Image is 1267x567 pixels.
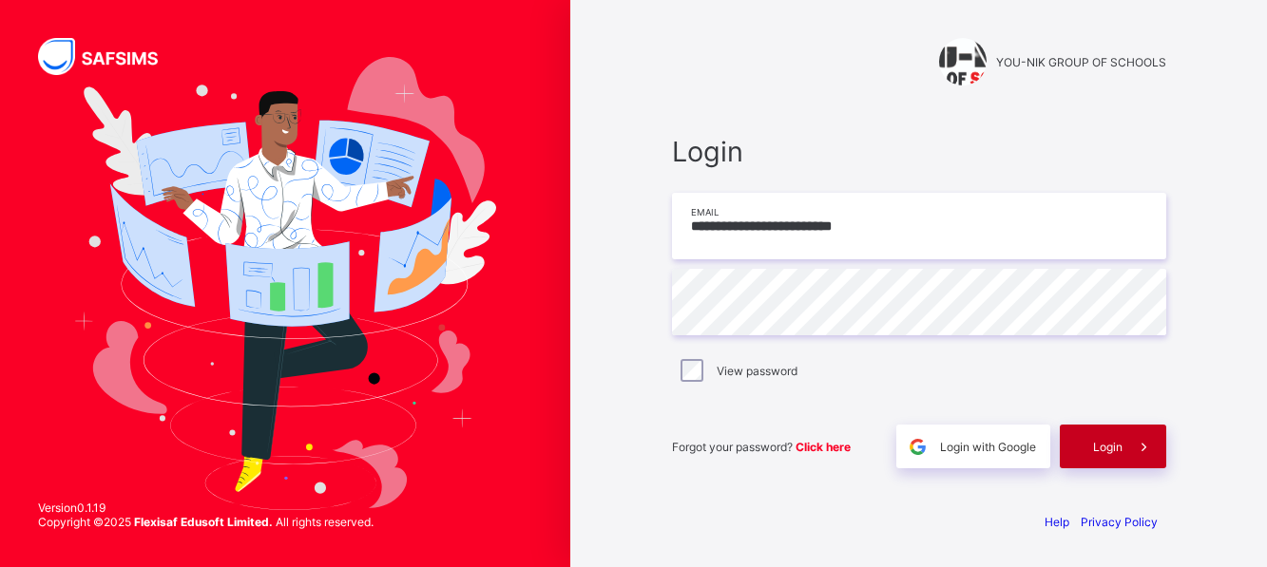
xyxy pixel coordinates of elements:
[134,515,273,529] strong: Flexisaf Edusoft Limited.
[996,55,1166,69] span: YOU-NIK GROUP OF SCHOOLS
[940,440,1036,454] span: Login with Google
[74,57,496,511] img: Hero Image
[38,501,374,515] span: Version 0.1.19
[1045,515,1069,529] a: Help
[38,38,181,75] img: SAFSIMS Logo
[907,436,929,458] img: google.396cfc9801f0270233282035f929180a.svg
[38,515,374,529] span: Copyright © 2025 All rights reserved.
[1081,515,1158,529] a: Privacy Policy
[717,364,797,378] label: View password
[672,135,1166,168] span: Login
[1093,440,1123,454] span: Login
[672,440,851,454] span: Forgot your password?
[796,440,851,454] a: Click here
